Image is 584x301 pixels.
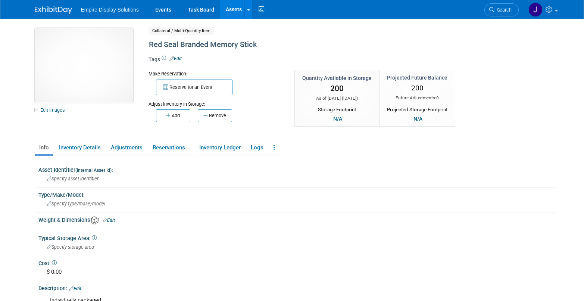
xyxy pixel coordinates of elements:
div: Red Seal Branded Memory Stick [146,38,488,52]
a: Inventory Details [54,141,105,154]
div: Type/Make/Model: [38,189,555,199]
a: Edit [69,286,81,291]
div: Quantity Available in Storage [302,74,372,82]
div: Storage Footprint [302,104,372,114]
span: Empire Display Solutions [81,7,139,13]
button: Remove [198,109,232,122]
a: Edit Images [35,105,68,115]
a: Edit [103,218,115,223]
div: Projected Future Balance [387,74,447,81]
a: Edit [169,56,182,61]
div: Make Reservation: [149,70,284,77]
img: ExhibitDay [35,6,72,14]
div: Asset Identifier : [38,164,555,174]
span: Typical Storage Area: [38,235,97,241]
div: Weight & Dimensions [38,214,555,224]
span: 200 [411,84,424,92]
span: 0 [436,95,439,100]
img: Asset Weight and Dimensions [91,216,99,224]
div: N/A [331,115,344,123]
a: Search [484,3,519,16]
a: Info [35,141,53,154]
span: Collateral / Multi-Quantity Item [149,27,214,35]
div: Description: [38,283,555,292]
a: Logs [246,141,268,154]
span: Specify asset identifier [47,176,99,181]
div: $ 0.00 [44,266,550,278]
img: Jane Paolucci [528,3,543,17]
a: Adjustments [106,141,147,154]
div: As of [DATE] ( ) [302,95,372,102]
div: Adjust Inventory in Storage: [149,95,284,108]
small: (Internal Asset Id) [75,168,112,173]
button: Reserve for an Event [156,80,232,95]
a: Inventory Ledger [195,141,245,154]
img: View Images [35,28,133,103]
button: Add [156,109,190,122]
span: Specify type/make/model [47,201,105,207]
div: Future Adjustments: [387,95,447,101]
span: Search [494,7,512,13]
span: [DATE] [343,96,356,101]
div: Projected Storage Footprint [387,104,447,114]
a: Reservations [148,141,193,154]
div: Tags [149,56,488,68]
div: N/A [411,115,425,123]
span: 200 [330,84,344,93]
div: Cost: [38,258,555,267]
span: Specify storage area [47,244,94,250]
